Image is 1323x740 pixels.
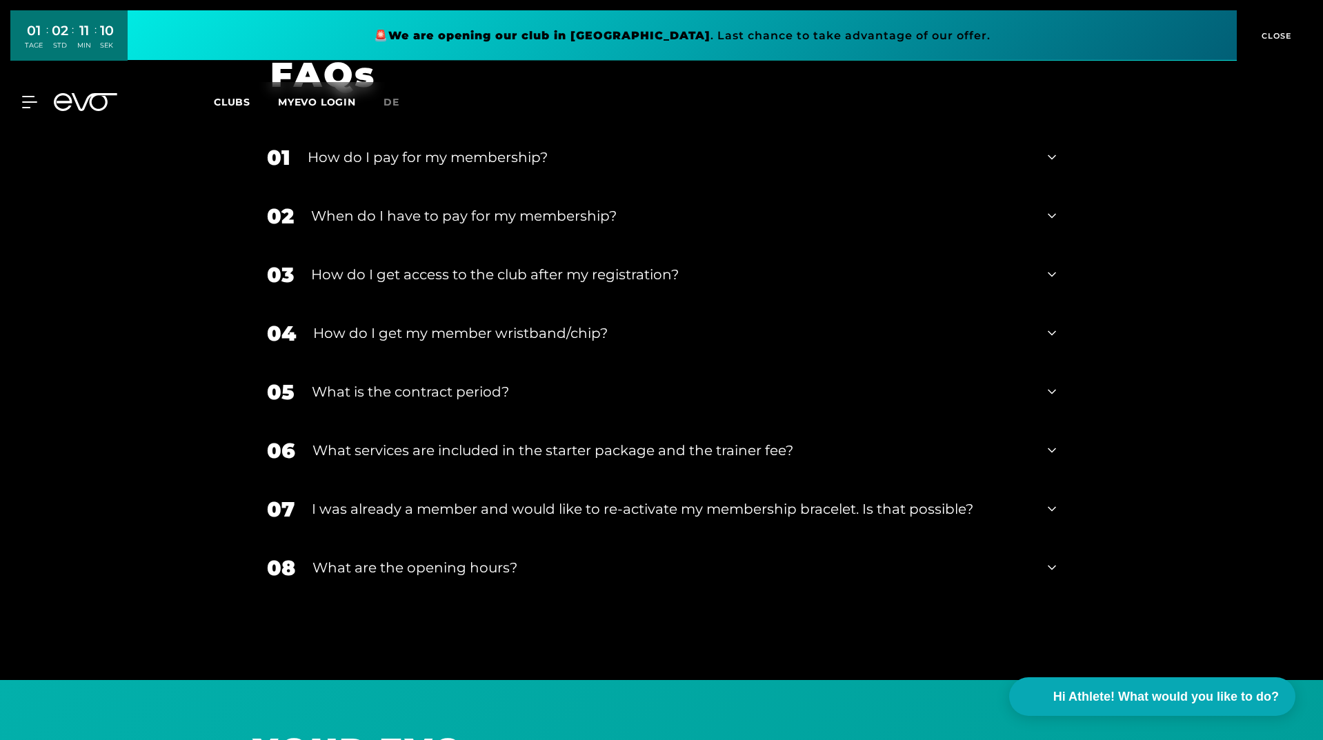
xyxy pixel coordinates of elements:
div: When do I have to pay for my membership? [311,206,1031,226]
div: 06 [267,435,295,466]
div: MIN [77,41,91,50]
div: 11 [77,21,91,41]
div: 02 [52,21,68,41]
span: Hi Athlete! What would you like to do? [1053,688,1279,706]
a: de [384,94,416,110]
div: STD [52,41,68,50]
div: 07 [267,494,295,525]
div: 01 [25,21,43,41]
div: What are the opening hours? [312,557,1031,578]
span: de [384,96,399,108]
div: : [72,22,74,59]
div: 03 [267,259,294,290]
div: I was already a member and would like to re-activate my membership bracelet. Is that possible? [312,499,1031,519]
button: Hi Athlete! What would you like to do? [1009,677,1295,716]
span: CLOSE [1258,30,1292,42]
div: : [94,22,97,59]
div: How do I pay for my membership? [308,147,1031,168]
div: 05 [267,377,295,408]
span: Clubs [214,96,250,108]
div: How do I get access to the club after my registration? [311,264,1031,285]
div: What is the contract period? [312,381,1031,402]
div: 10 [100,21,114,41]
div: TAGE [25,41,43,50]
div: SEK [100,41,114,50]
div: : [46,22,48,59]
div: 02 [267,201,294,232]
div: 01 [267,142,290,173]
div: 04 [267,318,296,349]
div: What services are included in the starter package and the trainer fee? [312,440,1031,461]
div: How do I get my member wristband/chip? [313,323,1031,343]
a: MYEVO LOGIN [278,96,356,108]
div: 08 [267,552,295,583]
a: Clubs [214,95,278,108]
button: CLOSE [1237,10,1313,61]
